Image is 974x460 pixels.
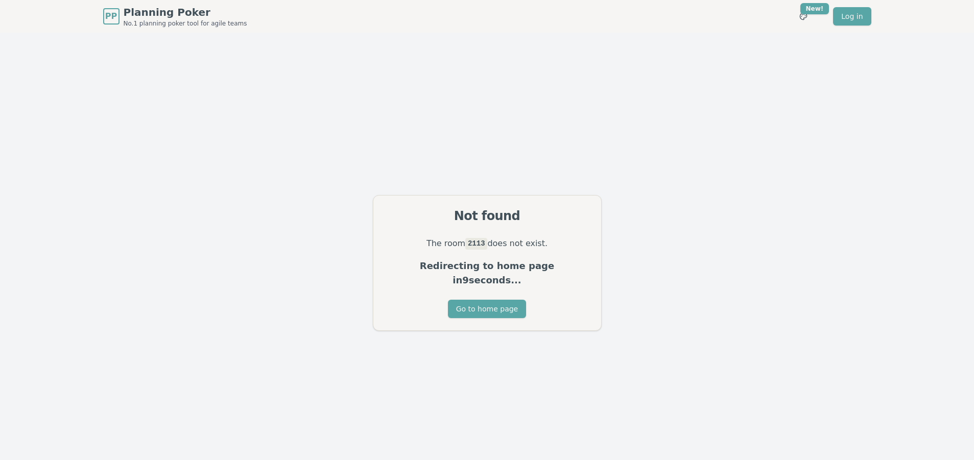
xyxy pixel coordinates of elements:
button: New! [794,7,813,26]
span: No.1 planning poker tool for agile teams [124,19,247,28]
button: Go to home page [448,300,526,318]
span: Planning Poker [124,5,247,19]
a: PPPlanning PokerNo.1 planning poker tool for agile teams [103,5,247,28]
code: 2113 [465,238,487,249]
p: Redirecting to home page in 9 seconds... [386,259,589,287]
div: New! [800,3,829,14]
div: Not found [386,208,589,224]
span: PP [105,10,117,22]
a: Log in [833,7,871,26]
p: The room does not exist. [386,236,589,251]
